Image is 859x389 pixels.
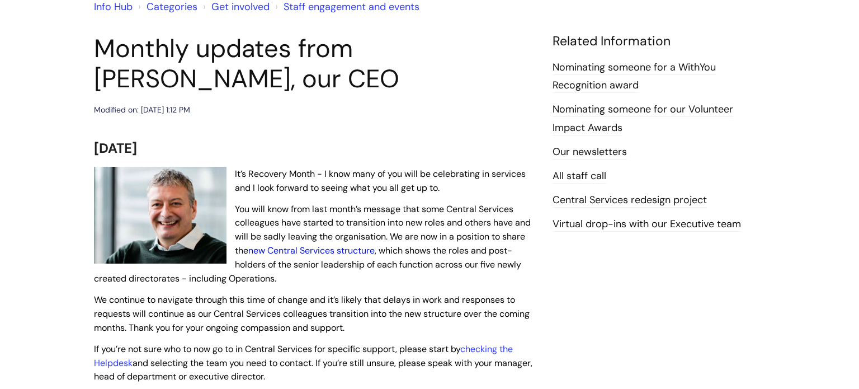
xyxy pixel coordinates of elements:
img: WithYou Chief Executive Simon Phillips pictured looking at the camera and smiling [94,167,226,264]
a: Nominating someone for our Volunteer Impact Awards [553,102,733,135]
div: Modified on: [DATE] 1:12 PM [94,103,190,117]
a: new Central Services structure [248,245,375,256]
span: We continue to navigate through this time of change and it’s likely that delays in work and respo... [94,294,530,334]
a: Nominating someone for a WithYou Recognition award [553,60,716,93]
span: You will know from last month’s message that some Central Services colleagues have started to tra... [94,203,531,284]
a: Central Services redesign project [553,193,707,208]
h4: Related Information [553,34,765,49]
a: All staff call [553,169,606,184]
a: checking the Helpdesk [94,343,513,369]
a: Our newsletters [553,145,627,160]
span: It’s Recovery Month - I know many of you will be celebrating in services and I look forward to se... [235,168,526,194]
span: If you’re not sure who to now go to in Central Services for specific support, please start by and... [94,343,532,383]
a: Virtual drop-ins with our Executive team [553,217,741,232]
h1: Monthly updates from [PERSON_NAME], our CEO [94,34,536,94]
span: [DATE] [94,139,137,157]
